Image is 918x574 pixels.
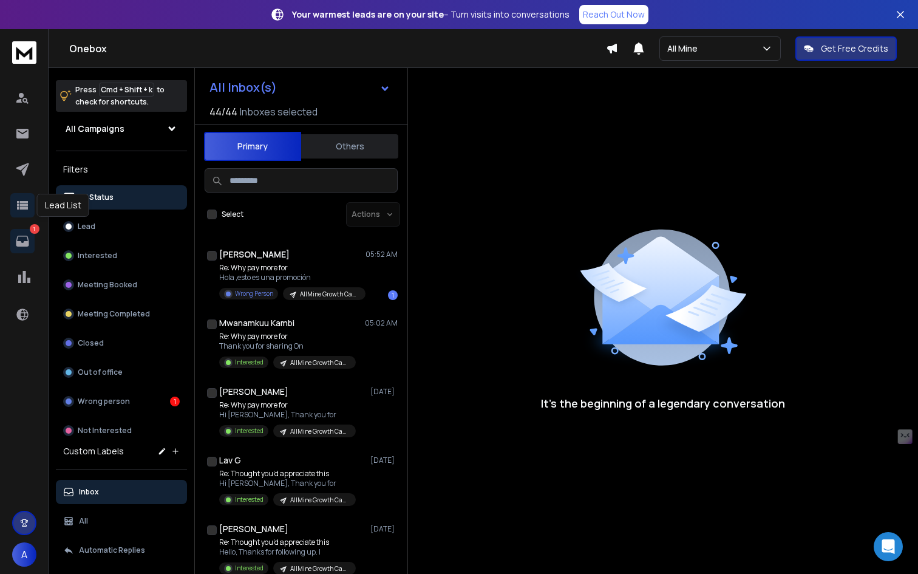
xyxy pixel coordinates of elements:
button: All Inbox(s) [200,75,400,100]
p: Thank you for sharing On [219,341,356,351]
h1: Lav G [219,454,241,466]
a: 1 [10,229,35,253]
div: Lead List [37,194,89,217]
button: Closed [56,331,187,355]
div: 1 [388,290,398,300]
p: Get Free Credits [821,43,888,55]
p: Re: Thought you’d appreciate this [219,469,356,479]
button: Automatic Replies [56,538,187,562]
p: AllMine Growth Campaign [290,358,348,367]
p: [DATE] [370,456,398,465]
p: Reach Out Now [583,9,645,21]
p: It’s the beginning of a legendary conversation [541,395,785,412]
p: Wrong person [78,397,130,406]
h3: Custom Labels [63,445,124,457]
p: Interested [78,251,117,261]
p: Re: Why pay more for [219,332,356,341]
span: Cmd + Shift + k [99,83,154,97]
p: 1 [30,224,39,234]
span: 44 / 44 [209,104,237,119]
p: Re: Thought you’d appreciate this [219,538,356,547]
h3: Filters [56,161,187,178]
div: 1 [170,397,180,406]
p: AllMine Growth Campaign [290,496,348,505]
p: Automatic Replies [79,545,145,555]
button: All [56,509,187,533]
p: Re: Why pay more for [219,263,365,273]
p: Interested [235,358,263,367]
p: AllMine Growth Campaign [290,564,348,573]
p: Interested [235,495,263,504]
p: AllMine Growth Campaign [300,290,358,299]
button: A [12,542,36,567]
p: Hola ,esto es una promoción [219,273,365,282]
button: Interested [56,244,187,268]
strong: Your warmest leads are on your site [292,9,444,20]
p: Wrong Person [235,289,273,298]
h1: Onebox [69,41,606,56]
p: Inbox [79,487,99,497]
button: Out of office [56,360,187,384]
p: Interested [235,426,263,436]
p: All [79,516,88,526]
h1: All Campaigns [66,123,124,135]
p: Meeting Booked [78,280,137,290]
button: Primary [204,132,301,161]
button: Not Interested [56,419,187,443]
h1: [PERSON_NAME] [219,523,288,535]
button: Lead [56,214,187,239]
p: 05:02 AM [365,318,398,328]
img: logo [12,41,36,64]
p: Closed [78,338,104,348]
p: All Mine [667,43,702,55]
p: [DATE] [370,387,398,397]
button: Others [301,133,398,160]
label: Select [222,210,243,219]
button: All Status [56,185,187,210]
h1: [PERSON_NAME] [219,248,290,261]
button: Get Free Credits [795,36,897,61]
p: Hi [PERSON_NAME], Thank you for [219,410,356,420]
p: Re: Why pay more for [219,400,356,410]
p: – Turn visits into conversations [292,9,569,21]
div: Open Intercom Messenger [874,532,903,561]
button: Meeting Completed [56,302,187,326]
a: Reach Out Now [579,5,648,24]
h3: Inboxes selected [240,104,318,119]
h1: Mwanamkuu Kambi [219,317,294,329]
p: Interested [235,564,263,573]
button: Inbox [56,480,187,504]
button: Meeting Booked [56,273,187,297]
p: Hi [PERSON_NAME], Thank you for [219,479,356,488]
p: Meeting Completed [78,309,150,319]
p: All Status [79,193,114,202]
button: Wrong person1 [56,389,187,414]
p: Lead [78,222,95,231]
p: Not Interested [78,426,132,436]
p: 05:52 AM [365,250,398,259]
p: [DATE] [370,524,398,534]
button: All Campaigns [56,117,187,141]
h1: [PERSON_NAME] [219,386,288,398]
p: AllMine Growth Campaign [290,427,348,436]
p: Press to check for shortcuts. [75,84,165,108]
p: Out of office [78,367,123,377]
h1: All Inbox(s) [209,81,277,94]
p: Hello, Thanks for following up. I [219,547,356,557]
